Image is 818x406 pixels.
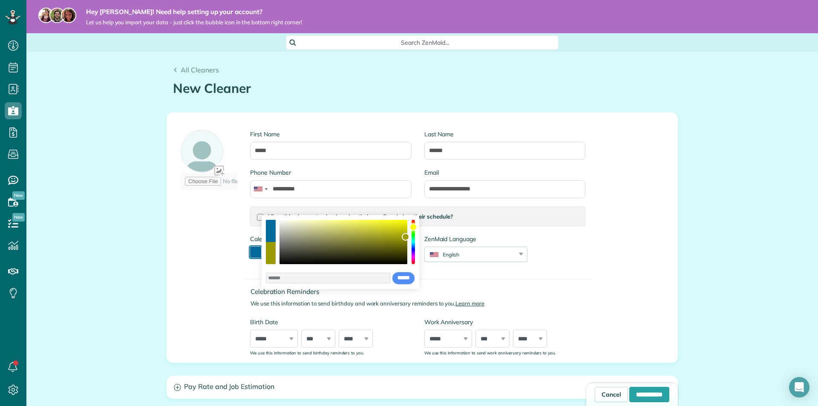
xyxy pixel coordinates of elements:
div: color selection area [279,220,407,264]
h4: Celebration Reminders [251,288,592,295]
span: New [12,191,25,200]
a: Pay Rate and Job Estimation [167,376,677,398]
label: Work Anniversary [424,318,585,326]
div: Open Intercom Messenger [789,377,809,397]
label: ZenMaid Language [424,235,527,243]
img: maria-72a9807cf96188c08ef61303f053569d2e2a8a1cde33d635c8a3ac13582a053d.jpg [38,8,54,23]
h1: New Cleaner [173,81,671,95]
sub: We use this information to send work anniversary reminders to you. [424,350,556,355]
label: Phone Number [250,168,411,177]
button: toggle color picker dialog [250,247,261,258]
div: hue selection slider [412,220,415,264]
div: color picker dialog [262,215,420,289]
sub: We use this information to send birthday reminders to you. [250,350,364,355]
a: Cancel [595,387,628,402]
label: Email [424,168,585,177]
a: Learn more [455,300,484,307]
span: Allow this cleaner to sign in using their email and view their schedule? [267,213,453,220]
input: color input field [266,273,390,284]
p: We use this information to send birthday and work anniversary reminders to you. [251,299,592,308]
span: Let us help you import your data - just click the bubble icon in the bottom right corner! [86,19,302,26]
label: First Name [250,130,411,138]
img: michelle-19f622bdf1676172e81f8f8fba1fb50e276960ebfe0243fe18214015130c80e4.jpg [61,8,76,23]
label: Last Name [424,130,585,138]
div: United States: +1 [251,181,270,198]
strong: Hey [PERSON_NAME]! Need help setting up your account? [86,8,302,16]
a: All Cleaners [173,65,219,75]
label: Birth Date [250,318,411,326]
button: use previous color [266,220,275,242]
input: save and close [392,272,415,285]
span: New [12,213,25,222]
div: English [425,251,516,258]
img: jorge-587dff0eeaa6aab1f244e6dc62b8924c3b6ad411094392a53c71c6c4a576187d.jpg [49,8,65,23]
label: Calendar color [250,235,289,243]
span: All Cleaners [181,66,219,74]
